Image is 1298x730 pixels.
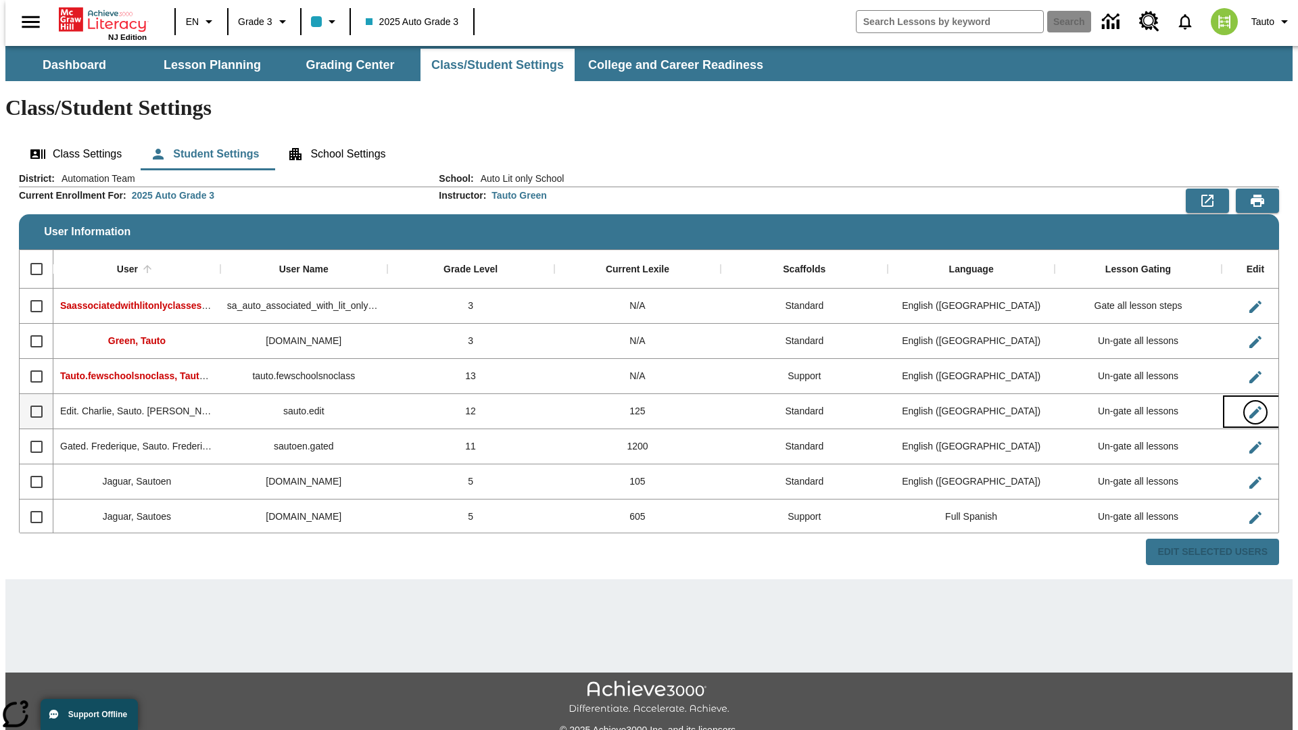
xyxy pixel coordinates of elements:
div: English (US) [888,394,1055,429]
a: Data Center [1094,3,1131,41]
h2: School : [439,173,473,185]
div: Lesson Gating [1105,264,1171,276]
div: Full Spanish [888,500,1055,535]
img: Achieve3000 Differentiate Accelerate Achieve [569,681,729,715]
div: sautoen.jaguar [220,464,387,500]
button: Student Settings [139,138,270,170]
button: Class/Student Settings [420,49,575,81]
div: Edit [1247,264,1264,276]
div: Standard [721,394,888,429]
span: EN [186,15,199,29]
span: 2025 Auto Grade 3 [366,15,459,29]
span: Tauto [1251,15,1274,29]
button: Edit User [1242,469,1269,496]
span: Gated. Frederique, Sauto. Frederique [60,441,218,452]
button: School Settings [277,138,396,170]
div: Un-gate all lessons [1055,394,1222,429]
div: Standard [721,324,888,359]
button: Language: EN, Select a language [180,9,223,34]
div: 5 [387,500,554,535]
button: Select a new avatar [1203,4,1246,39]
div: Un-gate all lessons [1055,500,1222,535]
button: Export to CSV [1186,189,1229,213]
button: Grade: Grade 3, Select a grade [233,9,296,34]
div: 3 [387,324,554,359]
div: Class/Student Settings [19,138,1279,170]
span: Jaguar, Sautoes [103,511,171,522]
button: Dashboard [7,49,142,81]
div: SubNavbar [5,49,775,81]
button: Lesson Planning [145,49,280,81]
div: Scaffolds [783,264,825,276]
div: Support [721,500,888,535]
div: Standard [721,429,888,464]
h2: District : [19,173,55,185]
div: Language [949,264,994,276]
span: Tauto.fewschoolsnoclass, Tauto.fewschoolsnoclass [60,370,294,381]
div: sauto.edit [220,394,387,429]
div: Standard [721,289,888,324]
div: 5 [387,464,554,500]
div: English (US) [888,324,1055,359]
div: Standard [721,464,888,500]
div: N/A [554,324,721,359]
div: 125 [554,394,721,429]
button: Support Offline [41,699,138,730]
div: Un-gate all lessons [1055,464,1222,500]
input: search field [857,11,1043,32]
button: Edit User [1242,364,1269,391]
div: Current Lexile [606,264,669,276]
a: Notifications [1168,4,1203,39]
button: College and Career Readiness [577,49,774,81]
div: Home [59,5,147,41]
div: tauto.fewschoolsnoclass [220,359,387,394]
div: Support [721,359,888,394]
div: User Name [279,264,329,276]
div: SubNavbar [5,46,1293,81]
div: User Information [19,172,1279,566]
button: Open side menu [11,2,51,42]
span: Grade 3 [238,15,272,29]
h2: Instructor : [439,190,486,201]
div: English (US) [888,464,1055,500]
div: 11 [387,429,554,464]
div: N/A [554,289,721,324]
button: Grading Center [283,49,418,81]
button: Class Settings [19,138,133,170]
button: Print Preview [1236,189,1279,213]
div: 12 [387,394,554,429]
div: tauto.green [220,324,387,359]
h2: Current Enrollment For : [19,190,126,201]
div: sautoen.gated [220,429,387,464]
span: User Information [44,226,130,238]
button: Edit User [1242,399,1269,426]
div: 105 [554,464,721,500]
span: Auto Lit only School [474,172,564,185]
span: Support Offline [68,710,127,719]
span: NJ Edition [108,33,147,41]
div: 13 [387,359,554,394]
div: Tauto Green [491,189,546,202]
a: Resource Center, Will open in new tab [1131,3,1168,40]
img: avatar image [1211,8,1238,35]
span: Jaguar, Sautoen [102,476,171,487]
span: Green, Tauto [108,335,166,346]
button: Edit User [1242,504,1269,531]
span: Automation Team [55,172,135,185]
div: Gate all lesson steps [1055,289,1222,324]
div: Un-gate all lessons [1055,429,1222,464]
div: User [117,264,138,276]
button: Edit User [1242,293,1269,320]
button: Profile/Settings [1246,9,1298,34]
div: Un-gate all lessons [1055,324,1222,359]
button: Class color is light blue. Change class color [306,9,345,34]
div: sautoes.jaguar [220,500,387,535]
div: 1200 [554,429,721,464]
button: Edit User [1242,434,1269,461]
div: English (US) [888,289,1055,324]
span: Edit. Charlie, Sauto. Charlie [60,406,225,416]
div: Un-gate all lessons [1055,359,1222,394]
div: sa_auto_associated_with_lit_only_classes [220,289,387,324]
a: Home [59,6,147,33]
button: Edit User [1242,328,1269,356]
